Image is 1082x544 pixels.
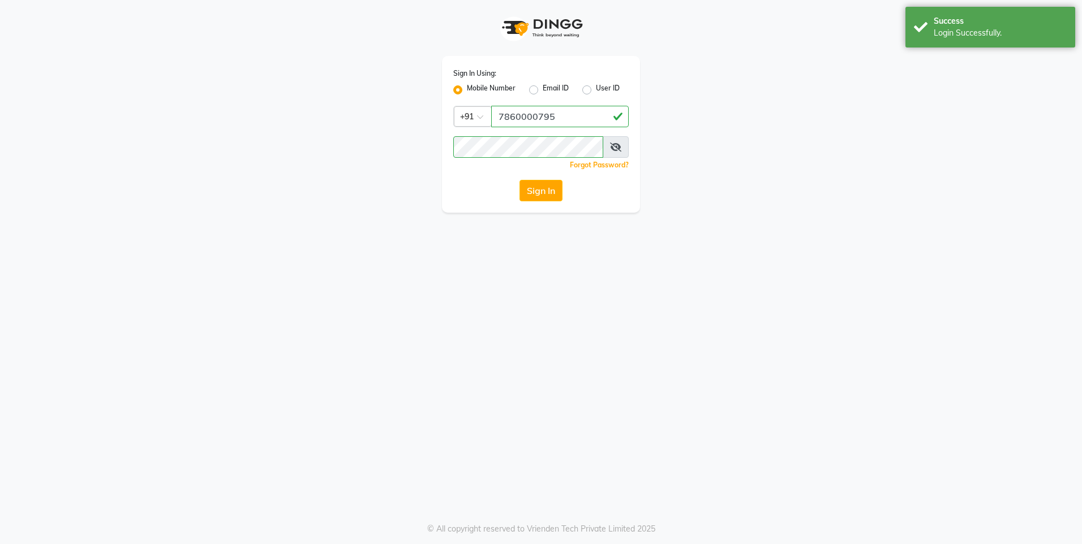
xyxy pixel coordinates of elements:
label: Sign In Using: [453,68,496,79]
input: Username [491,106,629,127]
label: User ID [596,83,620,97]
img: logo1.svg [496,11,586,45]
label: Email ID [543,83,569,97]
div: Success [934,15,1067,27]
div: Login Successfully. [934,27,1067,39]
button: Sign In [519,180,563,201]
label: Mobile Number [467,83,516,97]
a: Forgot Password? [570,161,629,169]
input: Username [453,136,603,158]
